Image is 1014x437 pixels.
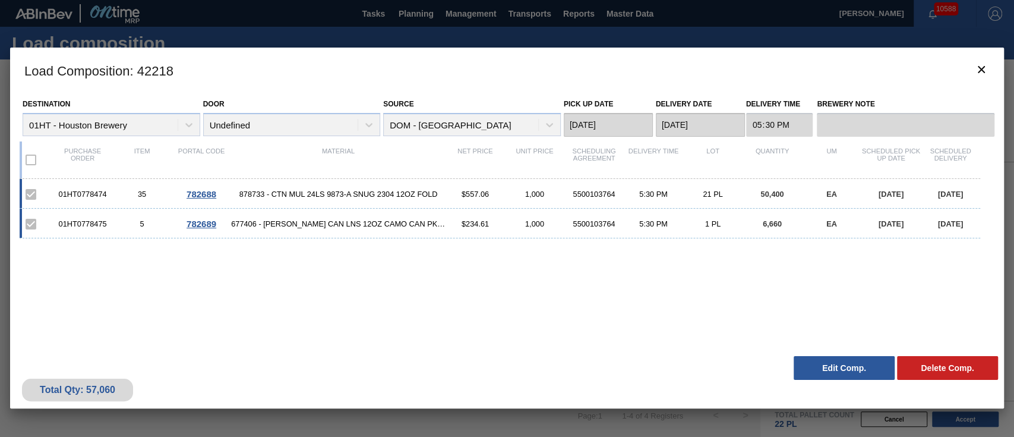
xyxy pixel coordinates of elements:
[564,147,624,172] div: Scheduling Agreement
[112,147,172,172] div: Item
[446,219,505,228] div: $234.61
[746,96,813,113] label: Delivery Time
[879,219,904,228] span: [DATE]
[172,219,231,229] div: Go to Order
[921,147,980,172] div: Scheduled Delivery
[743,147,802,172] div: Quantity
[564,113,653,137] input: mm/dd/yyyy
[938,190,963,199] span: [DATE]
[624,190,683,199] div: 5:30 PM
[53,219,112,228] div: 01HT0778475
[231,219,446,228] span: 677406 - CARR CAN LNS 12OZ CAMO CAN PK 12/12 CAN
[112,190,172,199] div: 35
[10,48,1004,93] h3: Load Composition : 42218
[826,219,837,228] span: EA
[802,147,861,172] div: UM
[763,219,782,228] span: 6,660
[683,219,743,228] div: 1 PL
[231,190,446,199] span: 878733 - CTN MUL 24LS 9873-A SNUG 2304 12OZ FOLD
[938,219,963,228] span: [DATE]
[897,356,998,380] button: Delete Comp.
[23,100,70,108] label: Destination
[879,190,904,199] span: [DATE]
[203,100,225,108] label: Door
[505,190,564,199] div: 1,000
[564,190,624,199] div: 5500103764
[656,100,712,108] label: Delivery Date
[861,147,921,172] div: Scheduled Pick up Date
[31,385,124,395] div: Total Qty: 57,060
[187,219,216,229] span: 782689
[172,189,231,199] div: Go to Order
[446,190,505,199] div: $557.06
[564,100,614,108] label: Pick up Date
[383,100,413,108] label: Source
[826,190,837,199] span: EA
[53,147,112,172] div: Purchase order
[172,147,231,172] div: Portal code
[564,219,624,228] div: 5500103764
[683,147,743,172] div: Lot
[817,96,994,113] label: Brewery Note
[794,356,895,380] button: Edit Comp.
[53,190,112,199] div: 01HT0778474
[446,147,505,172] div: Net Price
[187,189,216,199] span: 782688
[505,219,564,228] div: 1,000
[231,147,446,172] div: Material
[624,219,683,228] div: 5:30 PM
[624,147,683,172] div: Delivery Time
[112,219,172,228] div: 5
[505,147,564,172] div: Unit Price
[656,113,745,137] input: mm/dd/yyyy
[683,190,743,199] div: 21 PL
[760,190,784,199] span: 50,400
